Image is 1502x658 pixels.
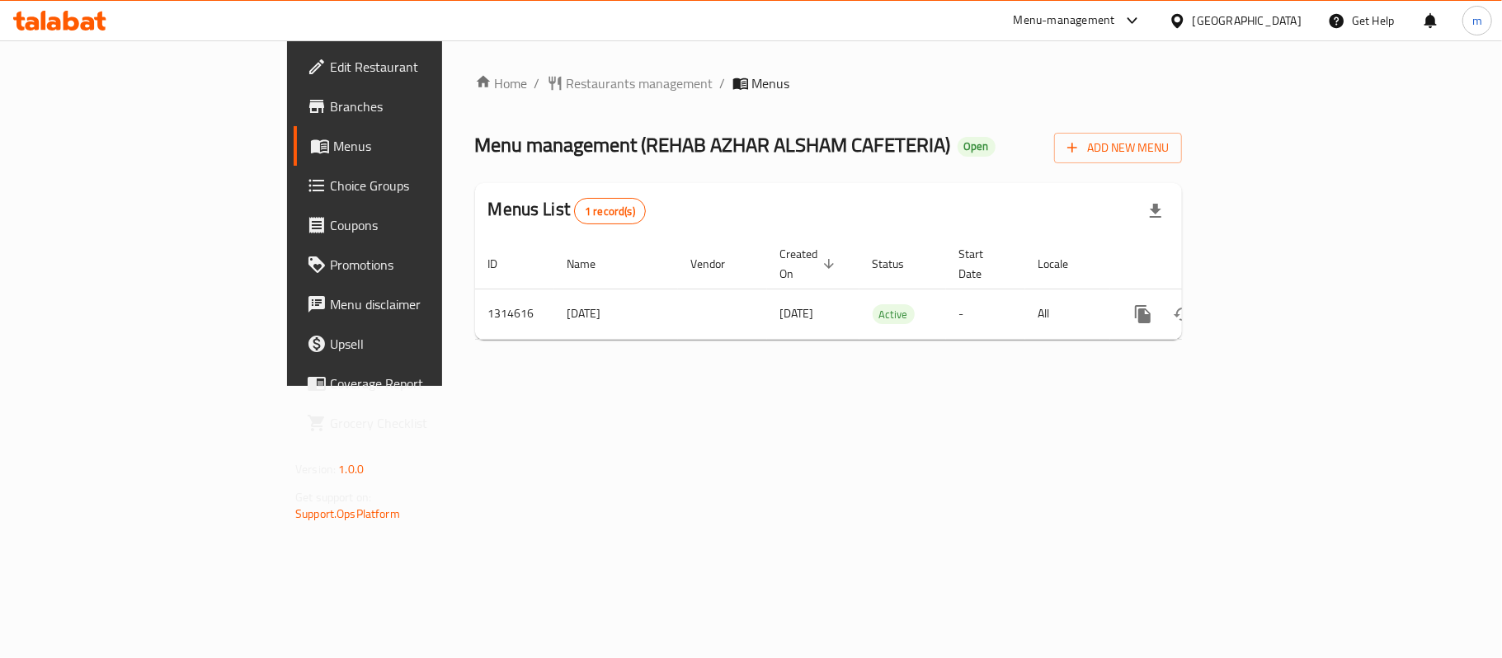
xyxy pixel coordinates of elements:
div: Active [873,304,915,324]
span: 1 record(s) [575,204,645,219]
span: [DATE] [780,303,814,324]
span: Menus [752,73,790,93]
span: Edit Restaurant [330,57,525,77]
span: Locale [1038,254,1090,274]
span: Active [873,305,915,324]
span: ID [488,254,520,274]
div: Open [958,137,996,157]
a: Menu disclaimer [294,284,538,324]
a: Edit Restaurant [294,47,538,87]
li: / [720,73,726,93]
a: Upsell [294,324,538,364]
a: Restaurants management [547,73,713,93]
button: Add New Menu [1054,133,1182,163]
nav: breadcrumb [475,73,1182,93]
span: 1.0.0 [338,458,364,480]
span: Open [958,139,996,153]
span: m [1472,12,1482,30]
span: Add New Menu [1067,138,1169,158]
div: [GEOGRAPHIC_DATA] [1193,12,1302,30]
td: - [946,289,1025,339]
h2: Menus List [488,197,646,224]
span: Upsell [330,334,525,354]
span: Status [873,254,926,274]
table: enhanced table [475,239,1295,340]
span: Coupons [330,215,525,235]
a: Branches [294,87,538,126]
td: [DATE] [554,289,678,339]
div: Menu-management [1014,11,1115,31]
div: Total records count [574,198,646,224]
span: Name [567,254,618,274]
a: Promotions [294,245,538,284]
a: Coupons [294,205,538,245]
a: Support.OpsPlatform [295,503,400,524]
span: Vendor [691,254,747,274]
span: Menus [333,136,525,156]
span: Get support on: [295,486,371,508]
th: Actions [1110,239,1295,289]
span: Version: [295,458,336,480]
a: Grocery Checklist [294,403,538,443]
span: Branches [330,96,525,116]
button: more [1123,294,1163,334]
button: Change Status [1163,294,1203,334]
span: Created On [780,244,840,284]
span: Start Date [959,244,1005,284]
a: Coverage Report [294,364,538,403]
span: Menu management ( REHAB AZHAR ALSHAM CAFETERIA ) [475,126,951,163]
span: Promotions [330,255,525,275]
span: Coverage Report [330,374,525,393]
a: Choice Groups [294,166,538,205]
span: Choice Groups [330,176,525,195]
span: Grocery Checklist [330,413,525,433]
td: All [1025,289,1110,339]
div: Export file [1136,191,1175,231]
span: Menu disclaimer [330,294,525,314]
span: Restaurants management [567,73,713,93]
a: Menus [294,126,538,166]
